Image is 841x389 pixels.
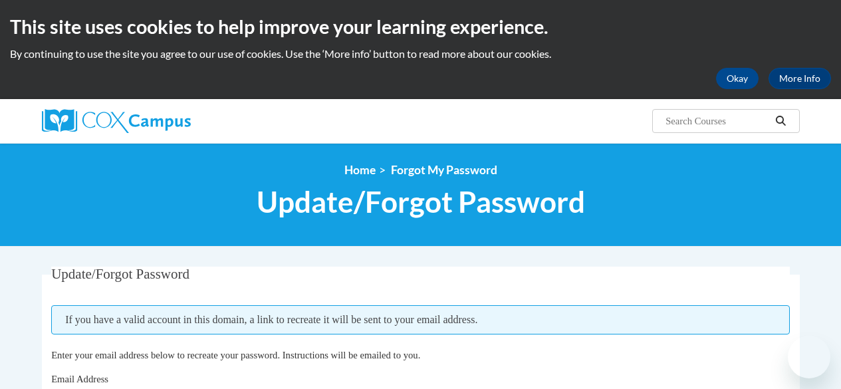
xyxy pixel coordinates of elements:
span: Email Address [51,374,108,384]
a: More Info [769,68,831,89]
button: Okay [716,68,759,89]
p: By continuing to use the site you agree to our use of cookies. Use the ‘More info’ button to read... [10,47,831,61]
a: Home [344,163,376,177]
span: Forgot My Password [391,163,497,177]
h2: This site uses cookies to help improve your learning experience. [10,13,831,40]
span: Enter your email address below to recreate your password. Instructions will be emailed to you. [51,350,420,360]
iframe: Button to launch messaging window [788,336,830,378]
span: Update/Forgot Password [257,184,585,219]
a: Cox Campus [42,109,281,133]
span: If you have a valid account in this domain, a link to recreate it will be sent to your email addr... [51,305,790,334]
input: Search Courses [664,113,771,129]
img: Cox Campus [42,109,191,133]
button: Search [771,113,790,129]
span: Update/Forgot Password [51,266,189,282]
